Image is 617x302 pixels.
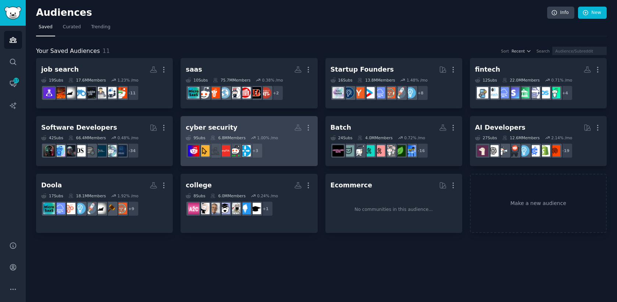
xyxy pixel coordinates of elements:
div: 0.48 % /mo [117,135,138,140]
a: Software Developers42Subs66.4MMembers0.48% /mo+34MobileAppDevelopersdataisbeautifulDataSciencePro... [36,116,173,166]
div: 1.92 % /mo [117,193,138,198]
a: AI Developers27Subs12.6MMembers2.14% /mo+19B2BForHireshopifyecommercemarketingEntrepreneurecommer... [470,116,607,166]
img: ycombinator [353,87,364,98]
img: SaaS [54,203,65,214]
a: 17 [4,75,22,93]
img: Accounting [115,87,127,98]
img: CyberSecurityAdvice [198,145,210,157]
span: 11 [103,47,110,54]
a: college8Subs6.0MMembers0.24% /mo+1UniUKlawschooladmissionsscholarshipsstudentsphCollegeMemescolle... [181,174,317,233]
img: Anxiety [353,145,364,157]
div: 8 Sub s [186,193,205,198]
div: AI Developers [475,123,525,132]
img: Anxietyhelp [374,145,385,157]
img: CollegeMemes [208,203,220,214]
span: Trending [91,24,110,30]
img: studentsph [219,203,230,214]
img: antiwork [64,87,75,98]
div: 12 Sub s [475,78,497,83]
span: 17 [13,78,19,83]
div: Search [536,48,550,54]
div: Ecommerce [331,181,372,190]
img: EntrepreneurRideAlong [384,87,395,98]
div: + 19 [557,143,573,158]
div: college [186,181,212,190]
div: fintech [475,65,500,74]
div: 0.71 % /mo [551,78,572,83]
div: 27 Sub s [475,135,497,140]
img: adhd_anxiety [363,145,375,157]
img: Entrepreneur [74,203,86,214]
span: Saved [39,24,53,30]
div: Startup Founders [331,65,394,74]
img: PaymentProcessing [528,87,540,98]
img: antiwork [95,203,106,214]
div: 6.0M Members [210,193,245,198]
div: 6.8M Members [210,135,245,140]
div: + 34 [124,143,139,158]
img: SaaS [497,87,509,98]
div: + 2 [268,85,283,101]
a: Make a new audience [470,174,607,233]
img: MobileAppDevelopers [115,145,127,157]
img: fintechdev [477,87,488,98]
img: FintechAR [518,87,529,98]
img: hacking [208,145,220,157]
a: Batch24Subs4.0MMembers0.72% /mo+16anxiety_supportAnxietyDepressionsocialanxietyAnxietyhelpadhd_an... [325,116,462,166]
img: freelance_forhire [497,145,509,157]
img: JobSearchBuddies [105,87,117,98]
h2: Audiences [36,7,547,19]
img: GummySearch logo [4,7,21,19]
div: 22.0M Members [502,78,540,83]
div: 42 Sub s [41,135,63,140]
img: CompTIA [219,145,230,157]
div: + 16 [413,143,428,158]
img: aipromptprogramming [43,145,55,157]
img: AnxietyDepression [394,145,406,157]
a: job search19Subs17.6MMembers1.23% /mo+11AccountingJobSearchBuddiesJobFairInsideJobRemoteJobSearch... [36,58,173,108]
div: Sort [501,48,509,54]
img: bengals [250,87,261,98]
div: 1.00 % /mo [257,135,278,140]
img: indiehackers [332,87,344,98]
div: + 8 [413,85,428,101]
div: + 3 [247,143,263,158]
img: networking [239,145,251,157]
div: 24 Sub s [331,135,353,140]
span: Your Saved Audiences [36,47,100,56]
img: JobFair [95,87,106,98]
img: B2BForHire [549,145,560,157]
img: datascience [74,145,86,157]
div: Software Developers [41,123,117,132]
span: Curated [63,24,81,30]
img: DataScienceProjects [95,145,106,157]
div: 2.14 % /mo [551,135,572,140]
a: fintech12Subs22.0MMembers0.71% /mo+4MakeMoneyprojectstartupsPaymentProcessingFintechARstripeSaaSB... [470,58,607,108]
img: sysadmin [229,145,240,157]
img: OpenAI [487,145,499,157]
a: Saved [36,21,55,36]
img: politics [229,87,240,98]
img: news [219,87,230,98]
img: startup [363,87,375,98]
div: 12.6M Members [502,135,540,140]
a: New [578,7,607,19]
img: shopify [539,145,550,157]
a: Startup Founders16Subs13.8MMembers1.48% /mo+8EntrepreneurstartupsEntrepreneurRideAlongSaaSstartup... [325,58,462,108]
a: Info [547,7,574,19]
div: 75.7M Members [213,78,250,83]
img: startups [85,203,96,214]
a: Trending [89,21,113,36]
img: law [105,203,117,214]
img: sales [198,87,210,98]
a: cyber security9Subs6.8MMembers1.00% /mo+3networkingsysadminCompTIAhackingCyberSecurityAdvicecyber... [181,116,317,166]
img: dataengineering [85,145,96,157]
div: No communities in this audience... [354,206,433,213]
img: recruitinghell [54,87,65,98]
img: microsaas [188,87,199,98]
img: ecommerce [508,145,519,157]
img: InsideJob [85,87,96,98]
img: socialanxiety [384,145,395,157]
img: lawschooladmissions [239,203,251,214]
a: Curated [60,21,83,36]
